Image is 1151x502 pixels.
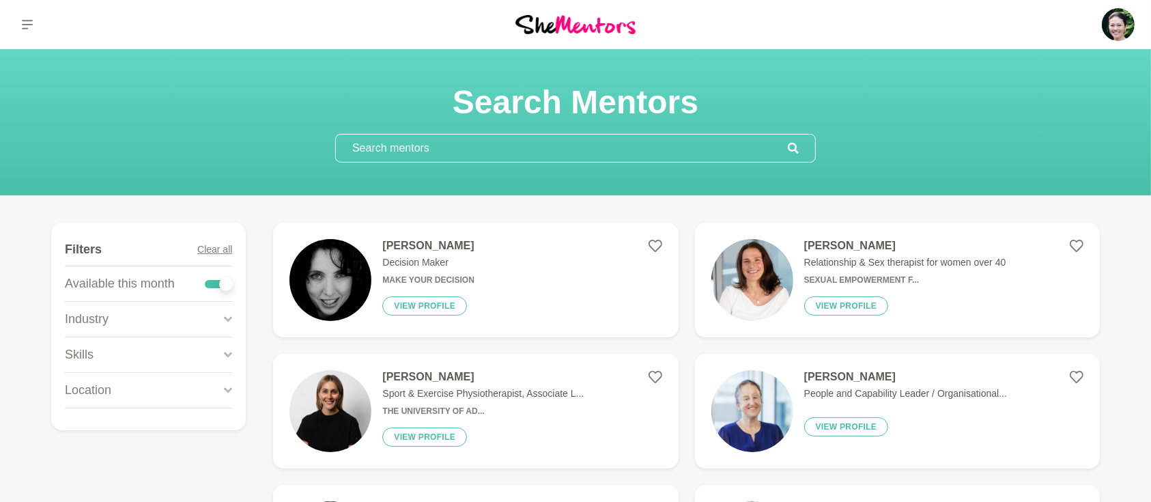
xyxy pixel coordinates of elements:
[804,255,1006,270] p: Relationship & Sex therapist for women over 40
[695,223,1100,337] a: [PERSON_NAME]Relationship & Sex therapist for women over 40Sexual Empowerment f...View profile
[65,275,175,293] p: Available this month
[197,234,232,266] button: Clear all
[382,370,584,384] h4: [PERSON_NAME]
[695,354,1100,469] a: [PERSON_NAME]People and Capability Leader / Organisational...View profile
[711,239,793,321] img: d6e4e6fb47c6b0833f5b2b80120bcf2f287bc3aa-2570x2447.jpg
[289,239,371,321] img: 443bca476f7facefe296c2c6ab68eb81e300ea47-400x400.jpg
[382,255,474,270] p: Decision Maker
[273,223,678,337] a: [PERSON_NAME]Decision MakerMake Your DecisionView profile
[711,370,793,452] img: 6c7e47c16492af589fd1d5b58525654ea3920635-256x256.jpg
[382,275,474,285] h6: Make Your Decision
[273,354,678,469] a: [PERSON_NAME]Sport & Exercise Physiotherapist, Associate L...The University of Ad...View profile
[1102,8,1135,41] img: Roselynn Unson
[336,135,788,162] input: Search mentors
[804,296,889,316] button: View profile
[65,346,94,364] p: Skills
[289,370,371,452] img: 523c368aa158c4209afe732df04685bb05a795a5-1125x1128.jpg
[382,387,584,401] p: Sport & Exercise Physiotherapist, Associate L...
[335,82,816,123] h1: Search Mentors
[382,428,467,447] button: View profile
[804,275,1006,285] h6: Sexual Empowerment f...
[515,15,636,33] img: She Mentors Logo
[804,239,1006,253] h4: [PERSON_NAME]
[65,242,102,257] h4: Filters
[382,296,467,316] button: View profile
[804,387,1007,401] p: People and Capability Leader / Organisational...
[804,417,889,436] button: View profile
[382,406,584,417] h6: The University of Ad...
[65,381,111,400] p: Location
[382,239,474,253] h4: [PERSON_NAME]
[65,310,109,329] p: Industry
[804,370,1007,384] h4: [PERSON_NAME]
